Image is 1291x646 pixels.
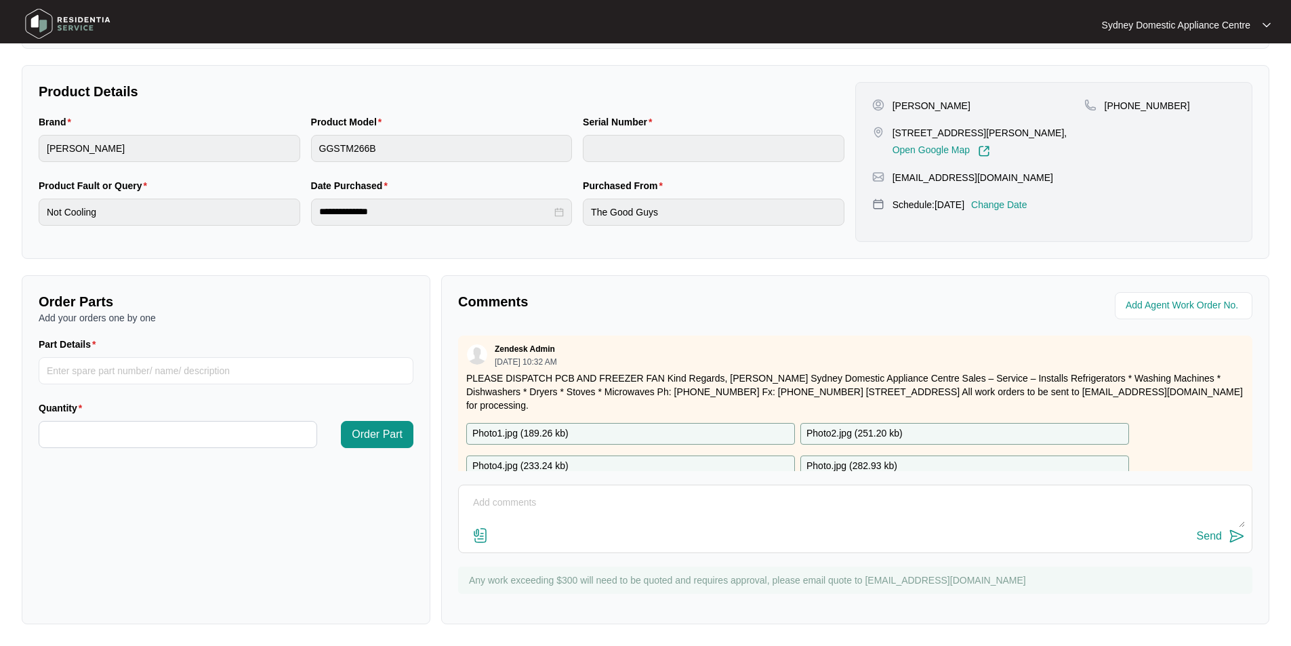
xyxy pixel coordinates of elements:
[469,573,1246,587] p: Any work exceeding $300 will need to be quoted and requires approval, please email quote to [EMAI...
[1126,298,1244,314] input: Add Agent Work Order No.
[472,527,489,544] img: file-attachment-doc.svg
[39,115,77,129] label: Brand
[39,179,152,193] label: Product Fault or Query
[971,198,1027,211] p: Change Date
[583,135,844,162] input: Serial Number
[1105,99,1190,113] p: [PHONE_NUMBER]
[872,198,884,210] img: map-pin
[39,292,413,311] p: Order Parts
[39,357,413,384] input: Part Details
[311,179,393,193] label: Date Purchased
[495,358,557,366] p: [DATE] 10:32 AM
[39,135,300,162] input: Brand
[495,344,555,355] p: Zendesk Admin
[39,401,87,415] label: Quantity
[1263,22,1271,28] img: dropdown arrow
[311,135,573,162] input: Product Model
[472,426,569,441] p: Photo1.jpg ( 189.26 kb )
[1197,530,1222,542] div: Send
[39,338,102,351] label: Part Details
[1102,18,1250,32] p: Sydney Domestic Appliance Centre
[978,145,990,157] img: Link-External
[893,171,1053,184] p: [EMAIL_ADDRESS][DOMAIN_NAME]
[39,311,413,325] p: Add your orders one by one
[583,199,844,226] input: Purchased From
[319,205,552,219] input: Date Purchased
[872,126,884,138] img: map-pin
[341,421,413,448] button: Order Part
[583,115,657,129] label: Serial Number
[893,198,964,211] p: Schedule: [DATE]
[893,99,970,113] p: [PERSON_NAME]
[472,459,569,474] p: Photo4.jpg ( 233.24 kb )
[893,145,990,157] a: Open Google Map
[39,199,300,226] input: Product Fault or Query
[39,422,316,447] input: Quantity
[806,459,897,474] p: Photo.jpg ( 282.93 kb )
[467,344,487,365] img: user.svg
[872,99,884,111] img: user-pin
[1084,99,1097,111] img: map-pin
[352,426,403,443] span: Order Part
[466,371,1244,412] p: PLEASE DISPATCH PCB AND FREEZER FAN Kind Regards, [PERSON_NAME] Sydney Domestic Appliance Centre ...
[583,179,668,193] label: Purchased From
[806,426,903,441] p: Photo2.jpg ( 251.20 kb )
[893,126,1067,140] p: [STREET_ADDRESS][PERSON_NAME],
[1197,527,1245,546] button: Send
[872,171,884,183] img: map-pin
[39,82,844,101] p: Product Details
[458,292,846,311] p: Comments
[1229,528,1245,544] img: send-icon.svg
[311,115,388,129] label: Product Model
[20,3,115,44] img: residentia service logo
